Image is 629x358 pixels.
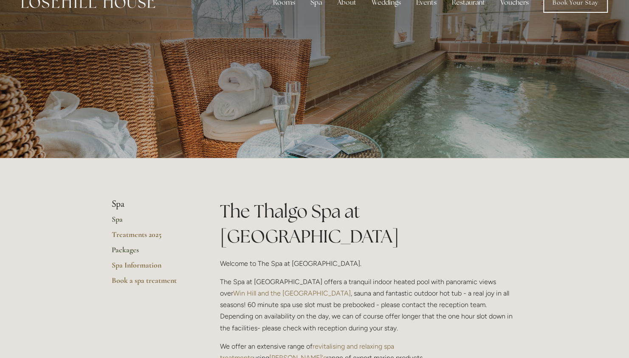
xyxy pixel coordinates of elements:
[112,245,193,260] a: Packages
[220,258,518,269] p: Welcome to The Spa at [GEOGRAPHIC_DATA].
[233,289,351,297] a: Win Hill and the [GEOGRAPHIC_DATA]
[220,199,518,249] h1: The Thalgo Spa at [GEOGRAPHIC_DATA]
[112,199,193,210] li: Spa
[112,260,193,276] a: Spa Information
[112,230,193,245] a: Treatments 2025
[112,214,193,230] a: Spa
[112,276,193,291] a: Book a spa treatment
[220,276,518,334] p: The Spa at [GEOGRAPHIC_DATA] offers a tranquil indoor heated pool with panoramic views over , sau...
